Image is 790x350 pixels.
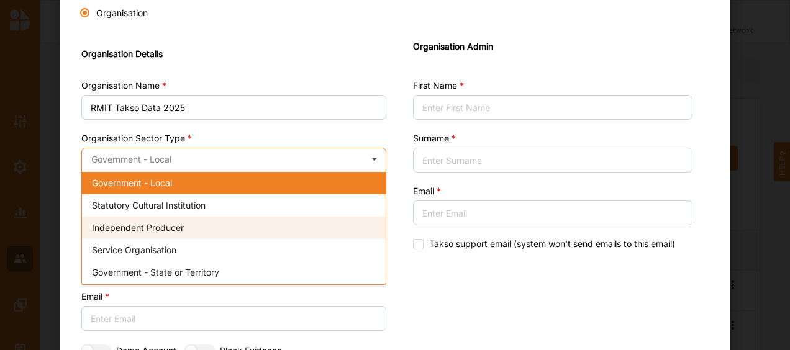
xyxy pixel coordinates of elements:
[81,133,192,143] label: Organisation Sector Type
[413,186,441,196] label: Email
[81,292,109,302] label: Email
[413,95,692,120] input: Enter First Name
[81,41,386,67] div: Organisation Details
[413,239,675,249] label: Takso support email (system won't send emails to this email)
[92,222,184,233] span: Independent Producer
[81,306,386,331] input: Enter Email
[413,41,709,52] div: Organisation Admin
[92,177,172,188] span: Government - Local
[413,81,464,91] label: First Name
[92,200,206,210] span: Statutory Cultural Institution
[413,133,456,143] label: Surname
[80,7,148,18] label: Organisation
[413,148,692,173] input: Enter Surname
[92,245,176,255] span: Service Organisation
[413,200,692,225] input: Enter Email
[81,81,166,91] label: Organisation Name
[92,267,219,277] span: Government - State or Territory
